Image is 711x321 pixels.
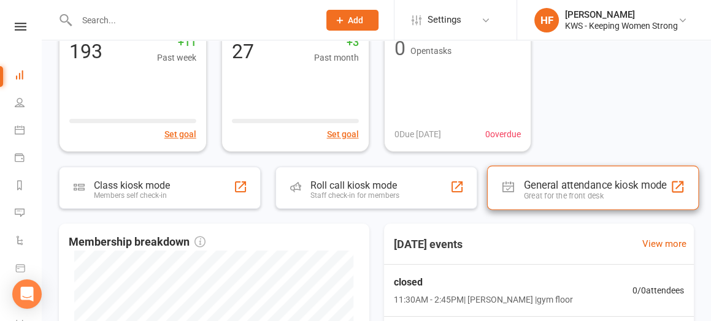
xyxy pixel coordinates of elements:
span: Past week [157,51,196,64]
span: Settings [428,6,461,34]
a: View more [642,236,686,251]
a: Calendar [15,118,42,145]
span: 0 overdue [485,127,521,141]
a: Product Sales [15,255,42,283]
input: Search... [73,12,310,29]
a: People [15,90,42,118]
div: 193 [69,42,102,61]
div: Class kiosk mode [94,179,170,191]
div: HF [534,8,559,32]
span: +3 [314,34,359,51]
span: 0 Due [DATE] [394,127,441,141]
button: Set goal [327,127,359,141]
div: [PERSON_NAME] [565,9,678,20]
div: Open Intercom Messenger [12,279,42,309]
button: Add [326,10,379,31]
div: Roll call kiosk mode [310,179,399,191]
div: KWS - Keeping Women Strong [565,20,678,31]
span: 0 / 0 attendees [632,284,684,297]
div: Staff check-in for members [310,191,399,200]
span: Past month [314,51,359,64]
span: Add [348,15,363,25]
div: Great for the front desk [524,191,667,200]
span: closed [394,274,573,290]
div: General attendance kiosk mode [524,179,667,191]
div: 0 [394,39,405,58]
span: Open tasks [410,46,452,56]
h3: [DATE] events [384,233,472,255]
a: Dashboard [15,62,42,90]
span: Membership breakdown [69,233,206,251]
div: 27 [232,42,254,61]
button: Set goal [164,127,196,141]
div: Members self check-in [94,191,170,200]
a: Reports [15,173,42,200]
a: Payments [15,145,42,173]
span: 11:30AM - 2:45PM | [PERSON_NAME] | gym floor [394,293,573,306]
span: +11 [157,34,196,51]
